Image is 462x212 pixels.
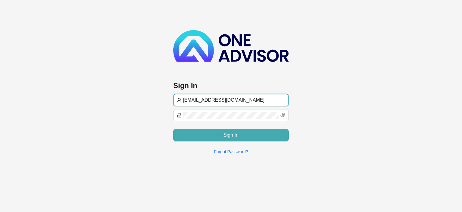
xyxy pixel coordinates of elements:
h3: Sign In [173,81,289,90]
a: Forgot Password? [214,149,248,154]
button: Sign In [173,129,289,141]
span: eye-invisible [280,113,285,118]
span: user [177,98,182,103]
span: Sign In [223,131,239,139]
input: Username [183,97,285,104]
img: b89e593ecd872904241dc73b71df2e41-logo-dark.svg [173,30,289,62]
span: lock [177,113,182,118]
